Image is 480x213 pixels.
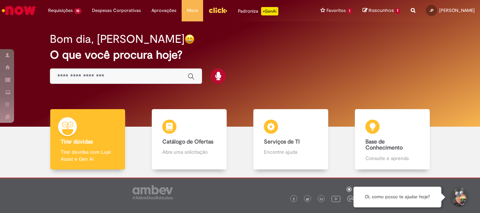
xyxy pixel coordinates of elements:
a: Rascunhos [363,7,400,14]
img: happy-face.png [184,34,195,44]
a: Catálogo de Ofertas Abra uma solicitação [138,109,240,170]
span: 1 [395,8,400,14]
span: JP [430,8,434,13]
span: Despesas Corporativas [92,7,141,14]
div: Padroniza [238,7,278,15]
p: +GenAi [261,7,278,15]
h2: Bom dia, [PERSON_NAME] [50,33,184,45]
div: Oi, como posso te ajudar hoje? [353,187,441,207]
b: Serviços de TI [264,138,300,145]
b: Tirar dúvidas [61,138,93,145]
span: Requisições [48,7,73,14]
span: Aprovações [151,7,176,14]
p: Encontre ajuda [264,148,317,155]
b: Catálogo de Ofertas [162,138,213,145]
span: [PERSON_NAME] [439,7,475,13]
a: Serviços de TI Encontre ajuda [240,109,342,170]
b: Base de Conhecimento [365,138,403,152]
img: logo_footer_twitter.png [306,198,309,201]
img: click_logo_yellow_360x200.png [208,5,227,15]
img: ServiceNow [1,4,37,18]
img: logo_footer_facebook.png [292,198,296,201]
span: 10 [74,8,82,14]
span: 1 [347,8,352,14]
img: logo_footer_youtube.png [331,194,340,203]
button: Iniciar Conversa de Suporte [448,187,469,208]
img: logo_footer_ambev_rotulo_gray.png [132,185,173,199]
p: Abra uma solicitação [162,148,216,155]
h2: O que você procura hoje? [50,49,430,61]
a: Tirar dúvidas Tirar dúvidas com Lupi Assist e Gen Ai [37,109,138,170]
span: Favoritos [326,7,346,14]
span: Rascunhos [369,7,394,14]
span: More [187,7,198,14]
a: Base de Conhecimento Consulte e aprenda [342,109,443,170]
p: Consulte e aprenda [365,155,419,162]
p: Tirar dúvidas com Lupi Assist e Gen Ai [61,148,114,162]
img: logo_footer_linkedin.png [320,197,323,201]
img: logo_footer_workplace.png [347,195,353,202]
